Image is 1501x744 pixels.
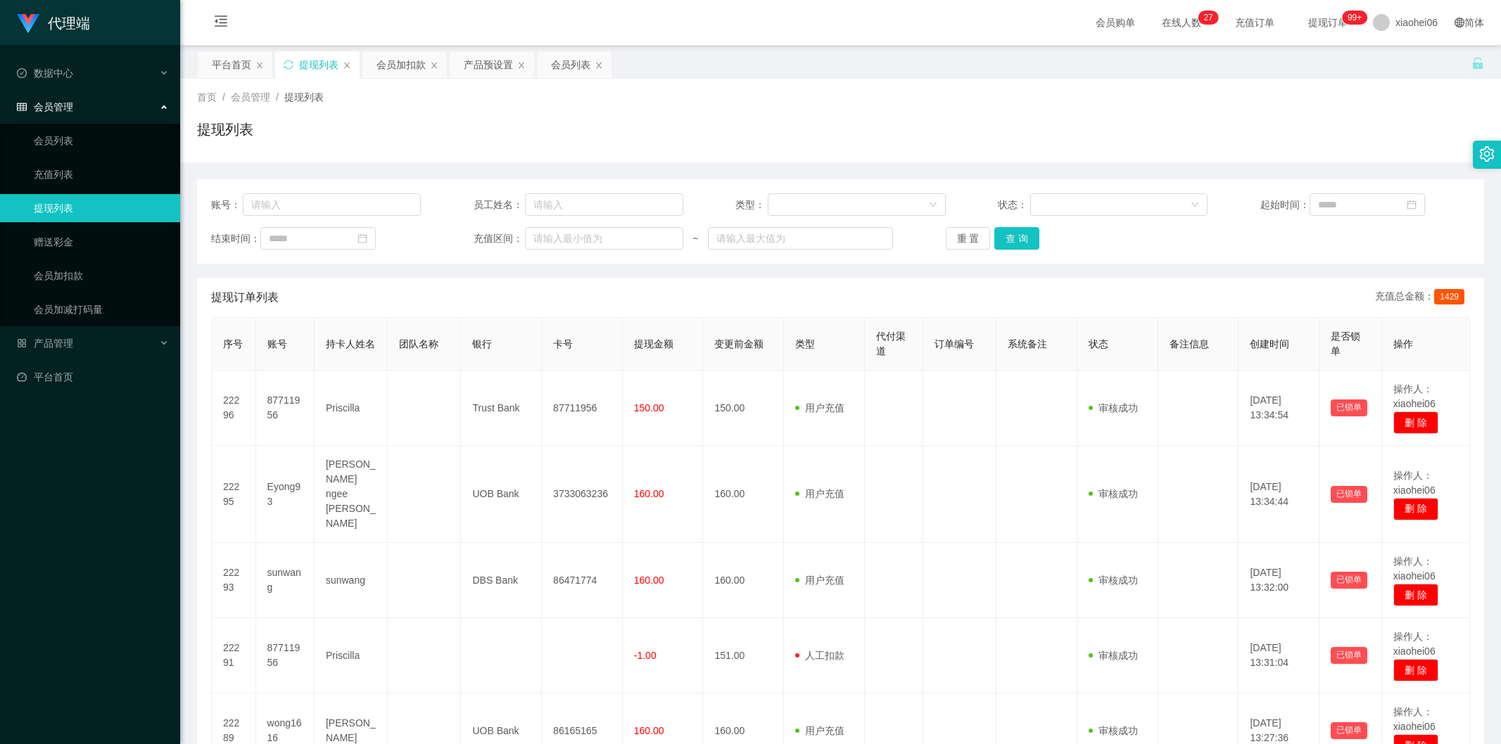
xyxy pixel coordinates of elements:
span: 审核成功 [1089,725,1138,736]
td: 87711956 [256,371,315,446]
i: 图标: calendar [357,233,367,243]
a: 代理端 [17,17,90,28]
span: 会员管理 [17,101,73,113]
span: 充值订单 [1228,18,1281,27]
td: Priscilla [315,371,388,446]
td: 160.00 [703,446,784,543]
a: 会员列表 [34,127,169,155]
span: 变更前金额 [714,338,764,349]
img: logo.9652507e.png [17,14,39,34]
h1: 提现列表 [197,119,253,140]
div: 会员加扣款 [376,51,426,78]
button: 重 置 [946,227,991,250]
span: 系统备注 [1008,338,1047,349]
td: 22295 [212,446,256,543]
input: 请输入最大值为 [708,227,893,250]
i: 图标: down [1191,200,1199,210]
a: 赠送彩金 [34,228,169,256]
span: 状态： [998,198,1030,212]
span: 160.00 [634,575,664,586]
td: [DATE] 13:34:54 [1239,371,1319,446]
td: [DATE] 13:32:00 [1239,543,1319,618]
span: 操作人：xiaohei06 [1393,470,1436,496]
td: [PERSON_NAME] ngee [PERSON_NAME] [315,446,388,543]
td: UOB Bank [461,446,542,543]
span: 状态 [1089,338,1108,349]
button: 已锁单 [1331,486,1367,503]
sup: 1162 [1342,11,1367,25]
i: 图标: unlock [1471,57,1484,70]
span: 提现订单 [1301,18,1355,27]
i: 图标: appstore-o [17,338,27,348]
a: 会员加减打码量 [34,295,169,323]
span: 代付渠道 [876,331,906,357]
sup: 27 [1198,11,1218,25]
a: 会员加扣款 [34,262,169,290]
button: 删 除 [1393,411,1438,434]
div: 充值总金额： [1375,289,1470,306]
span: 订单编号 [935,338,974,349]
span: 账号： [211,198,243,212]
i: 图标: close [595,61,603,70]
span: 审核成功 [1089,488,1138,499]
span: 序号 [223,338,243,349]
span: 用户充值 [795,575,844,586]
button: 已锁单 [1331,399,1367,416]
span: 银行 [472,338,492,349]
span: 操作 [1393,338,1413,349]
td: Trust Bank [461,371,542,446]
span: 提现金额 [634,338,673,349]
span: 提现列表 [284,91,324,103]
span: 起始时间： [1260,198,1310,212]
span: 持卡人姓名 [326,338,375,349]
td: sunwang [256,543,315,618]
span: 产品管理 [17,338,73,349]
td: Eyong93 [256,446,315,543]
span: 数据中心 [17,68,73,79]
input: 请输入最小值为 [525,227,683,250]
span: 160.00 [634,725,664,736]
input: 请输入 [525,193,683,216]
span: 1429 [1434,289,1464,304]
span: 类型 [795,338,815,349]
button: 删 除 [1393,659,1438,681]
span: 结束时间： [211,231,260,246]
td: sunwang [315,543,388,618]
i: 图标: menu-fold [197,1,245,46]
i: 图标: check-circle-o [17,68,27,78]
span: / [276,91,279,103]
td: Priscilla [315,618,388,693]
i: 图标: close [517,61,526,70]
td: 3733063236 [542,446,623,543]
td: DBS Bank [461,543,542,618]
span: 充值区间： [474,231,525,246]
span: 首页 [197,91,217,103]
button: 已锁单 [1331,722,1367,739]
span: 账号 [267,338,287,349]
span: 卡号 [553,338,573,349]
span: 审核成功 [1089,650,1138,661]
span: 在线人数 [1155,18,1208,27]
span: 创建时间 [1250,338,1289,349]
td: 150.00 [703,371,784,446]
span: 审核成功 [1089,575,1138,586]
div: 提现列表 [299,51,338,78]
td: 87711956 [256,618,315,693]
span: 提现订单列表 [211,289,279,306]
td: [DATE] 13:31:04 [1239,618,1319,693]
td: 86471774 [542,543,623,618]
td: 22291 [212,618,256,693]
td: [DATE] 13:34:44 [1239,446,1319,543]
span: -1.00 [634,650,657,661]
button: 已锁单 [1331,647,1367,664]
i: 图标: sync [284,60,293,70]
a: 充值列表 [34,160,169,188]
span: 150.00 [634,402,664,413]
input: 请输入 [243,193,421,216]
span: 用户充值 [795,488,844,499]
i: 图标: close [255,61,264,70]
i: 图标: close [343,61,351,70]
span: / [222,91,225,103]
span: 备注信息 [1170,338,1209,349]
a: 图标: dashboard平台首页 [17,363,169,391]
